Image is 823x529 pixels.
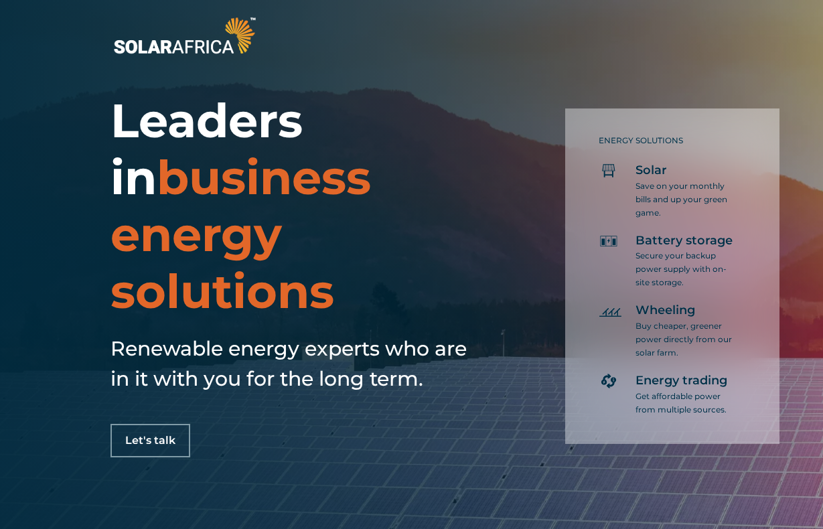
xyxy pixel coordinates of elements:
[635,249,739,289] p: Secure your backup power supply with on-site storage.
[125,435,175,446] span: Let's talk
[110,333,485,394] h5: Renewable energy experts who are in it with you for the long term.
[635,373,727,389] span: Energy trading
[635,303,695,319] span: Wheeling
[635,233,733,249] span: Battery storage
[635,163,667,179] span: Solar
[110,149,371,320] span: business energy solutions
[110,92,485,320] h1: Leaders in
[635,390,739,417] p: Get affordable power from multiple sources.
[635,179,739,220] p: Save on your monthly bills and up your green game.
[635,319,739,360] p: Buy cheaper, greener power directly from our solar farm.
[110,424,190,457] a: Let's talk
[599,136,739,145] h5: ENERGY SOLUTIONS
